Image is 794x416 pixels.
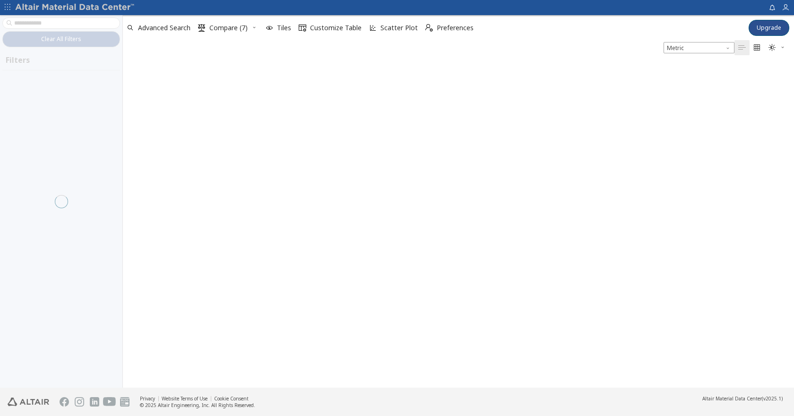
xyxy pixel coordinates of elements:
[768,44,776,51] i: 
[664,42,734,53] div: Unit System
[380,25,418,31] span: Scatter Plot
[437,25,474,31] span: Preferences
[757,24,781,32] span: Upgrade
[209,25,248,31] span: Compare (7)
[138,25,190,31] span: Advanced Search
[702,395,783,402] div: (v2025.1)
[310,25,362,31] span: Customize Table
[734,40,750,55] button: Table View
[738,44,746,51] i: 
[277,25,291,31] span: Tiles
[15,3,136,12] img: Altair Material Data Center
[702,395,762,402] span: Altair Material Data Center
[765,40,789,55] button: Theme
[140,395,155,402] a: Privacy
[299,24,306,32] i: 
[749,20,789,36] button: Upgrade
[750,40,765,55] button: Tile View
[140,402,255,408] div: © 2025 Altair Engineering, Inc. All Rights Reserved.
[8,398,49,406] img: Altair Engineering
[214,395,249,402] a: Cookie Consent
[162,395,207,402] a: Website Terms of Use
[425,24,433,32] i: 
[664,42,734,53] span: Metric
[753,44,761,51] i: 
[198,24,206,32] i: 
